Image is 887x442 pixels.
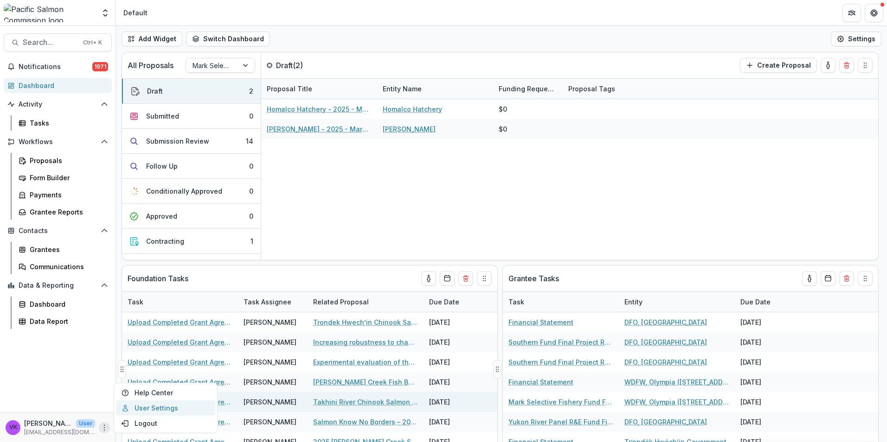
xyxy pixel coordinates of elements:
[30,156,104,165] div: Proposals
[563,79,679,99] div: Proposal Tags
[508,337,613,347] a: Southern Fund Final Project Report
[839,271,854,286] button: Delete card
[477,271,492,286] button: Drag
[15,187,112,202] a: Payments
[238,292,308,312] div: Task Assignee
[735,392,804,412] div: [DATE]
[30,245,104,254] div: Grantees
[508,377,573,387] a: Financial Statement
[624,377,729,387] a: WDFW, Olympia ([STREET_ADDRESS][US_STATE]
[440,271,455,286] button: Calendar
[19,227,97,235] span: Contacts
[122,292,238,312] div: Task
[4,4,95,22] img: Pacific Salmon Commission logo
[619,292,735,312] div: Entity
[858,58,873,73] button: Drag
[15,115,112,131] a: Tasks
[24,428,95,436] p: [EMAIL_ADDRESS][DOMAIN_NAME]
[249,86,253,96] div: 2
[261,79,377,99] div: Proposal Title
[508,357,613,367] a: Southern Fund Final Project Report
[128,60,174,71] p: All Proposals
[128,337,232,347] a: Upload Completed Grant Agreements
[146,236,184,246] div: Contracting
[186,32,270,46] button: Switch Dashboard
[624,317,707,327] a: DFO, [GEOGRAPHIC_DATA]
[377,84,427,94] div: Entity Name
[30,118,104,128] div: Tasks
[424,392,493,412] div: [DATE]
[30,316,104,326] div: Data Report
[118,360,126,379] button: Drag
[147,86,163,96] div: Draft
[424,372,493,392] div: [DATE]
[128,357,232,367] a: Upload Completed Grant Agreements
[15,259,112,274] a: Communications
[508,417,613,427] a: Yukon River Panel R&E Fund Final Project Report
[508,317,573,327] a: Financial Statement
[735,372,804,392] div: [DATE]
[19,101,97,108] span: Activity
[313,357,418,367] a: Experimental evaluation of the potential impacts of set nets on the quality of the Mission estima...
[458,271,473,286] button: Delete card
[503,292,619,312] div: Task
[424,332,493,352] div: [DATE]
[122,179,261,204] button: Conditionally Approved0
[249,111,253,121] div: 0
[4,134,112,149] button: Open Workflows
[493,84,563,94] div: Funding Requested
[267,124,372,134] a: [PERSON_NAME] - 2025 - Mark Selective Fishery Fund Application 2025
[249,186,253,196] div: 0
[865,4,883,22] button: Get Help
[313,337,418,347] a: Increasing robustness to changing river conditions at the [GEOGRAPHIC_DATA] Site: Bank Remediatio...
[244,317,296,327] div: [PERSON_NAME]
[123,8,148,18] div: Default
[313,377,418,387] a: [PERSON_NAME] Creek Fish Barrier Removal
[146,211,177,221] div: Approved
[249,161,253,171] div: 0
[122,154,261,179] button: Follow Up0
[735,332,804,352] div: [DATE]
[244,337,296,347] div: [PERSON_NAME]
[493,79,563,99] div: Funding Requested
[4,97,112,112] button: Open Activity
[19,282,97,290] span: Data & Reporting
[858,271,873,286] button: Drag
[15,297,112,312] a: Dashboard
[244,417,296,427] div: [PERSON_NAME]
[4,78,112,93] a: Dashboard
[624,337,707,347] a: DFO, [GEOGRAPHIC_DATA]
[313,397,418,407] a: Takhini River Chinook Salmon Sonar Project – Year 5
[421,271,436,286] button: toggle-assigned-to-me
[122,129,261,154] button: Submission Review14
[424,352,493,372] div: [DATE]
[146,136,209,146] div: Submission Review
[244,397,296,407] div: [PERSON_NAME]
[122,229,261,254] button: Contracting1
[19,63,92,71] span: Notifications
[735,292,804,312] div: Due Date
[508,397,613,407] a: Mark Selective Fishery Fund Final Project Report
[831,32,881,46] button: Settings
[244,377,296,387] div: [PERSON_NAME]
[81,38,104,48] div: Ctrl + K
[624,357,707,367] a: DFO, [GEOGRAPHIC_DATA]
[30,173,104,183] div: Form Builder
[383,124,436,134] a: [PERSON_NAME]
[503,297,530,307] div: Task
[735,352,804,372] div: [DATE]
[735,412,804,432] div: [DATE]
[99,422,110,433] button: More
[122,32,182,46] button: Add Widget
[99,4,112,22] button: Open entity switcher
[15,314,112,329] a: Data Report
[624,417,707,427] a: DFO, [GEOGRAPHIC_DATA]
[146,161,178,171] div: Follow Up
[128,317,232,327] a: Upload Completed Grant Agreements
[276,60,346,71] p: Draft ( 2 )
